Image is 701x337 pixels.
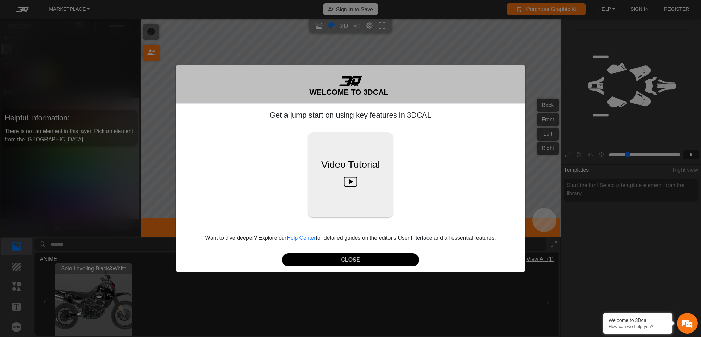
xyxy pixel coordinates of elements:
[181,234,520,242] p: Want to dive deeper? Explore our for detailed guides on the editor's User Interface and all essen...
[40,81,94,146] span: We're online!
[282,253,419,267] button: CLOSE
[321,157,380,172] span: Video Tutorial
[46,36,125,45] div: Chat with us now
[3,215,46,219] span: Conversation
[181,109,520,121] h5: Get a jump start on using key features in 3DCAL
[46,203,88,224] div: FAQs
[3,179,130,203] textarea: Type your message and hit 'Enter'
[286,235,316,241] a: Help Center
[308,132,393,217] button: Video Tutorial
[309,86,388,98] h5: WELCOME TO 3DCAL
[112,3,129,20] div: Minimize live chat window
[609,324,667,329] p: How can we help you?
[8,35,18,46] div: Navigation go back
[88,203,130,224] div: Articles
[609,317,667,323] div: Welcome to 3Dcal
